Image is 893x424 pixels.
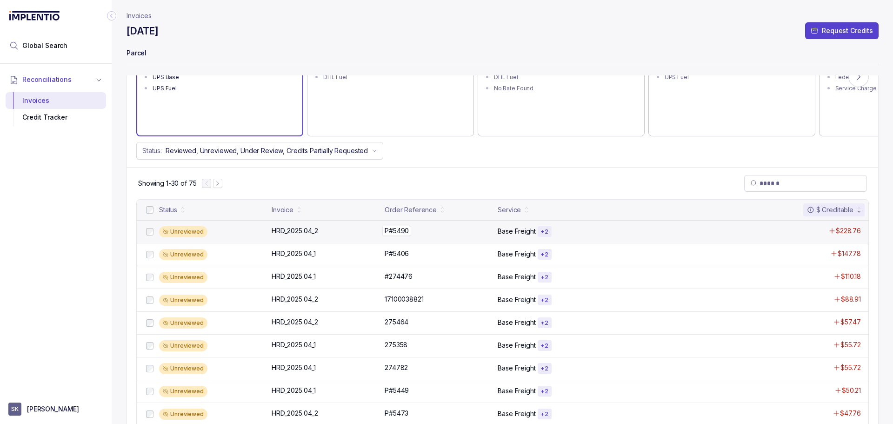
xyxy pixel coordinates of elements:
button: User initials[PERSON_NAME] [8,403,103,416]
div: Unreviewed [159,340,207,351]
p: P#5473 [385,409,408,418]
p: + 2 [540,388,549,395]
div: Collapse Icon [106,10,117,21]
nav: breadcrumb [127,11,152,20]
p: $57.47 [840,317,861,327]
p: + 2 [540,342,549,350]
input: checkbox-checkbox [146,296,153,304]
p: $110.18 [841,272,861,281]
input: checkbox-checkbox [146,342,153,350]
h4: [DATE] [127,25,158,38]
input: checkbox-checkbox [146,228,153,236]
button: Status:Reviewed, Unreviewed, Under Review, Credits Partially Requested [136,142,383,160]
p: 275464 [385,317,408,327]
button: Request Credits [805,22,879,39]
input: checkbox-checkbox [146,251,153,258]
p: P#5490 [382,226,411,236]
p: $50.21 [842,386,861,395]
p: + 2 [540,365,549,372]
div: Reconciliations [6,90,106,128]
p: $88.91 [841,295,861,304]
button: Next Page [213,179,222,188]
p: Parcel [127,45,879,63]
p: 275358 [385,340,407,350]
p: Showing 1-30 of 75 [138,179,196,188]
p: $55.72 [840,363,861,372]
p: Base Freight [498,295,535,304]
p: Request Credits [822,26,873,35]
div: Service [498,205,521,215]
div: Unreviewed [159,386,207,397]
p: HRD_2025.04_1 [272,363,316,372]
p: Reviewed, Unreviewed, Under Review, Credits Partially Requested [166,146,368,155]
p: $47.76 [840,409,861,418]
div: $ Creditable [807,205,853,215]
p: HRD_2025.04_1 [272,272,316,281]
p: Status: [142,146,162,155]
p: #274476 [385,272,413,281]
p: + 2 [540,274,549,281]
p: Base Freight [498,227,535,236]
p: Base Freight [498,318,535,327]
span: User initials [8,403,21,416]
div: Unreviewed [159,272,207,283]
p: HRD_2025.04_2 [272,226,318,236]
p: HRD_2025.04_2 [272,317,318,327]
a: Invoices [127,11,152,20]
div: Unreviewed [159,295,207,306]
div: Unreviewed [159,409,207,420]
input: checkbox-checkbox [146,388,153,395]
p: P#5406 [385,249,409,258]
div: UPS Fuel [153,84,293,93]
p: 274782 [385,363,408,372]
div: Invoices [13,92,99,109]
p: + 2 [540,319,549,327]
div: No Rate Found [494,84,634,93]
div: Status [159,205,177,215]
input: checkbox-checkbox [146,206,153,214]
p: Base Freight [498,341,535,350]
div: Remaining page entries [138,179,196,188]
div: Unreviewed [159,249,207,260]
div: Unreviewed [159,363,207,374]
div: Unreviewed [159,226,207,237]
p: + 2 [540,411,549,418]
div: DHL Fuel [323,73,463,82]
p: HRD_2025.04_1 [272,386,316,395]
div: Order Reference [385,205,437,215]
p: Base Freight [498,249,535,259]
p: HRD_2025.04_1 [272,340,316,350]
button: Reconciliations [6,69,106,90]
span: Global Search [22,41,67,50]
p: P#5449 [385,386,409,395]
p: + 2 [540,251,549,258]
p: [PERSON_NAME] [27,404,79,414]
div: DHL Fuel [494,73,634,82]
p: $55.72 [840,340,861,350]
p: Base Freight [498,272,535,282]
p: Base Freight [498,409,535,418]
p: $228.76 [836,226,861,236]
div: Invoice [272,205,293,215]
p: + 2 [540,228,549,236]
p: HRD_2025.04_1 [272,249,316,258]
div: UPS Base [153,73,293,82]
input: checkbox-checkbox [146,365,153,372]
input: checkbox-checkbox [146,411,153,418]
p: Base Freight [498,386,535,396]
span: Reconciliations [22,75,72,84]
input: checkbox-checkbox [146,319,153,327]
div: UPS Fuel [665,73,805,82]
div: Unreviewed [159,317,207,329]
p: 17100038821 [385,295,423,304]
p: HRD_2025.04_2 [272,295,318,304]
input: checkbox-checkbox [146,274,153,281]
p: HRD_2025.04_2 [272,409,318,418]
p: $147.78 [838,249,861,258]
div: Credit Tracker [13,109,99,126]
p: + 2 [540,296,549,304]
p: Base Freight [498,363,535,373]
